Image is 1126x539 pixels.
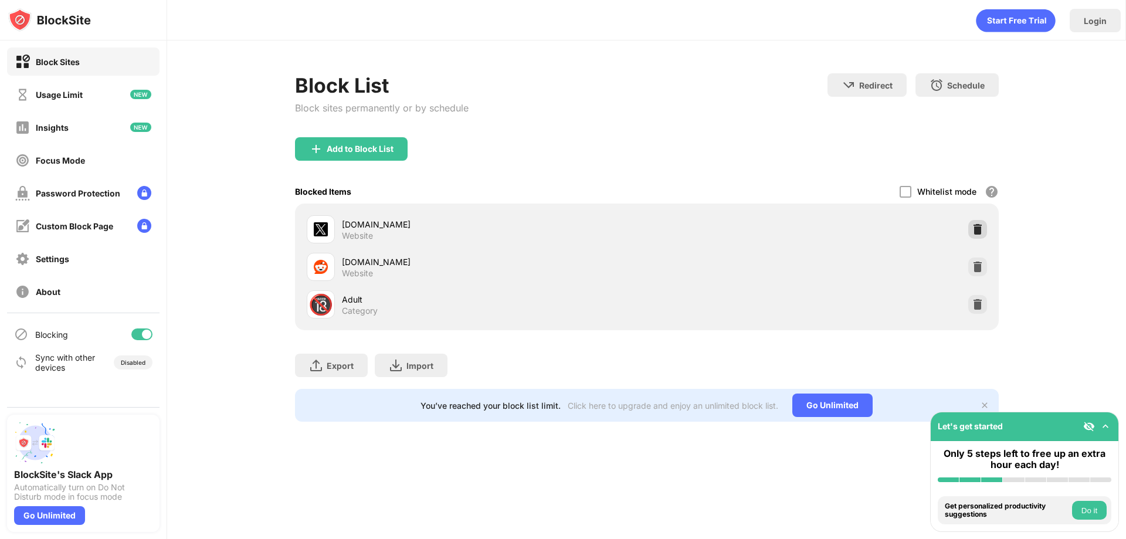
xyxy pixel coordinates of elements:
[314,222,328,236] img: favicons
[15,153,30,168] img: focus-off.svg
[327,361,354,371] div: Export
[945,502,1069,519] div: Get personalized productivity suggestions
[342,218,647,230] div: [DOMAIN_NAME]
[342,230,373,241] div: Website
[15,55,30,69] img: block-on.svg
[568,401,778,411] div: Click here to upgrade and enjoy an unlimited block list.
[980,401,989,410] img: x-button.svg
[137,219,151,233] img: lock-menu.svg
[36,57,80,67] div: Block Sites
[917,187,976,196] div: Whitelist mode
[36,155,85,165] div: Focus Mode
[14,327,28,341] img: blocking-icon.svg
[130,90,151,99] img: new-icon.svg
[15,219,30,233] img: customize-block-page-off.svg
[342,306,378,316] div: Category
[35,330,68,340] div: Blocking
[947,80,985,90] div: Schedule
[1083,421,1095,432] img: eye-not-visible.svg
[1100,421,1111,432] img: omni-setup-toggle.svg
[1084,16,1107,26] div: Login
[121,359,145,366] div: Disabled
[295,73,469,97] div: Block List
[15,284,30,299] img: about-off.svg
[420,401,561,411] div: You’ve reached your block list limit.
[15,186,30,201] img: password-protection-off.svg
[859,80,893,90] div: Redirect
[14,483,152,501] div: Automatically turn on Do Not Disturb mode in focus mode
[314,260,328,274] img: favicons
[36,254,69,264] div: Settings
[14,422,56,464] img: push-slack.svg
[308,293,333,317] div: 🔞
[8,8,91,32] img: logo-blocksite.svg
[295,102,469,114] div: Block sites permanently or by schedule
[15,120,30,135] img: insights-off.svg
[976,9,1056,32] div: animation
[36,221,113,231] div: Custom Block Page
[342,268,373,279] div: Website
[938,448,1111,470] div: Only 5 steps left to free up an extra hour each day!
[137,186,151,200] img: lock-menu.svg
[35,352,96,372] div: Sync with other devices
[295,187,351,196] div: Blocked Items
[14,355,28,369] img: sync-icon.svg
[342,293,647,306] div: Adult
[938,421,1003,431] div: Let's get started
[36,123,69,133] div: Insights
[1072,501,1107,520] button: Do it
[14,506,85,525] div: Go Unlimited
[15,252,30,266] img: settings-off.svg
[36,287,60,297] div: About
[327,144,394,154] div: Add to Block List
[792,394,873,417] div: Go Unlimited
[14,469,152,480] div: BlockSite's Slack App
[36,90,83,100] div: Usage Limit
[406,361,433,371] div: Import
[130,123,151,132] img: new-icon.svg
[15,87,30,102] img: time-usage-off.svg
[36,188,120,198] div: Password Protection
[342,256,647,268] div: [DOMAIN_NAME]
